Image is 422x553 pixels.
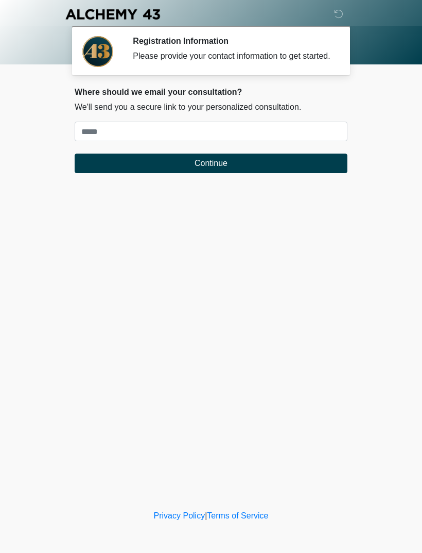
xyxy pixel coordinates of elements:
[82,36,113,67] img: Agent Avatar
[154,511,205,520] a: Privacy Policy
[133,50,332,62] div: Please provide your contact information to get started.
[75,154,347,173] button: Continue
[75,101,347,113] p: We'll send you a secure link to your personalized consultation.
[133,36,332,46] h2: Registration Information
[64,8,161,21] img: Alchemy 43 Logo
[207,511,268,520] a: Terms of Service
[205,511,207,520] a: |
[75,87,347,97] h2: Where should we email your consultation?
